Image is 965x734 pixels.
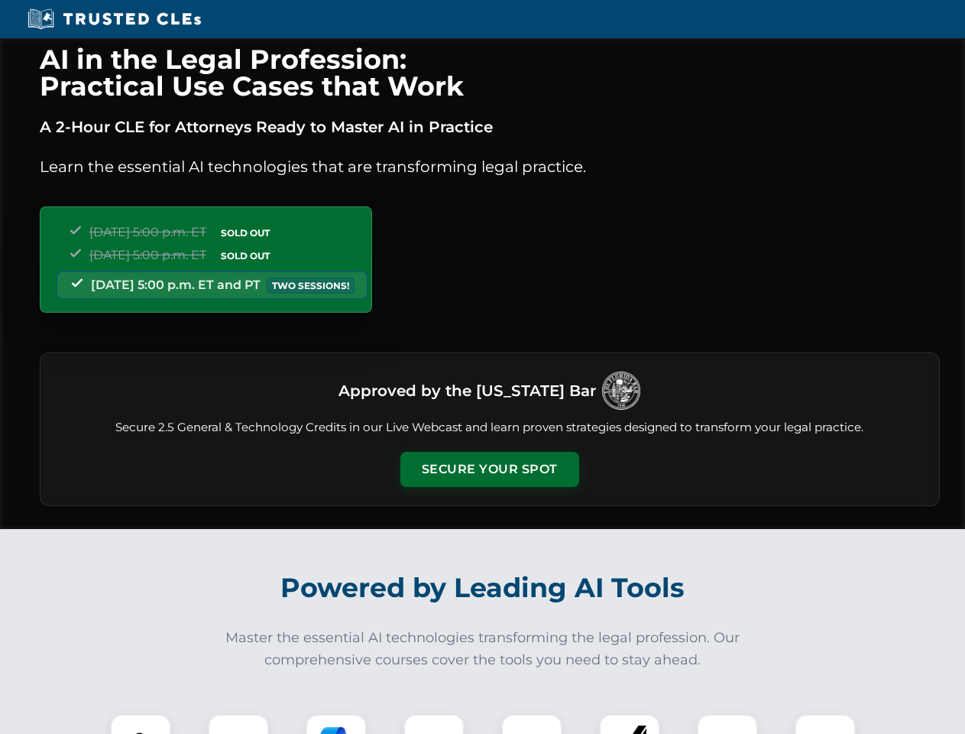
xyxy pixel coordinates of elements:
span: SOLD OUT [215,248,275,264]
p: Learn the essential AI technologies that are transforming legal practice. [40,154,940,179]
p: A 2-Hour CLE for Attorneys Ready to Master AI in Practice [40,115,940,139]
span: SOLD OUT [215,225,275,241]
p: Master the essential AI technologies transforming the legal profession. Our comprehensive courses... [215,627,750,671]
img: Logo [602,372,640,410]
p: Secure 2.5 General & Technology Credits in our Live Webcast and learn proven strategies designed ... [59,419,921,437]
button: Secure Your Spot [400,452,579,487]
span: [DATE] 5:00 p.m. ET [89,225,206,239]
h1: AI in the Legal Profession: Practical Use Cases that Work [40,46,940,99]
span: [DATE] 5:00 p.m. ET [89,248,206,262]
h3: Approved by the [US_STATE] Bar [338,377,596,404]
h2: Powered by Leading AI Tools [60,561,906,615]
img: Trusted CLEs [23,8,206,31]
